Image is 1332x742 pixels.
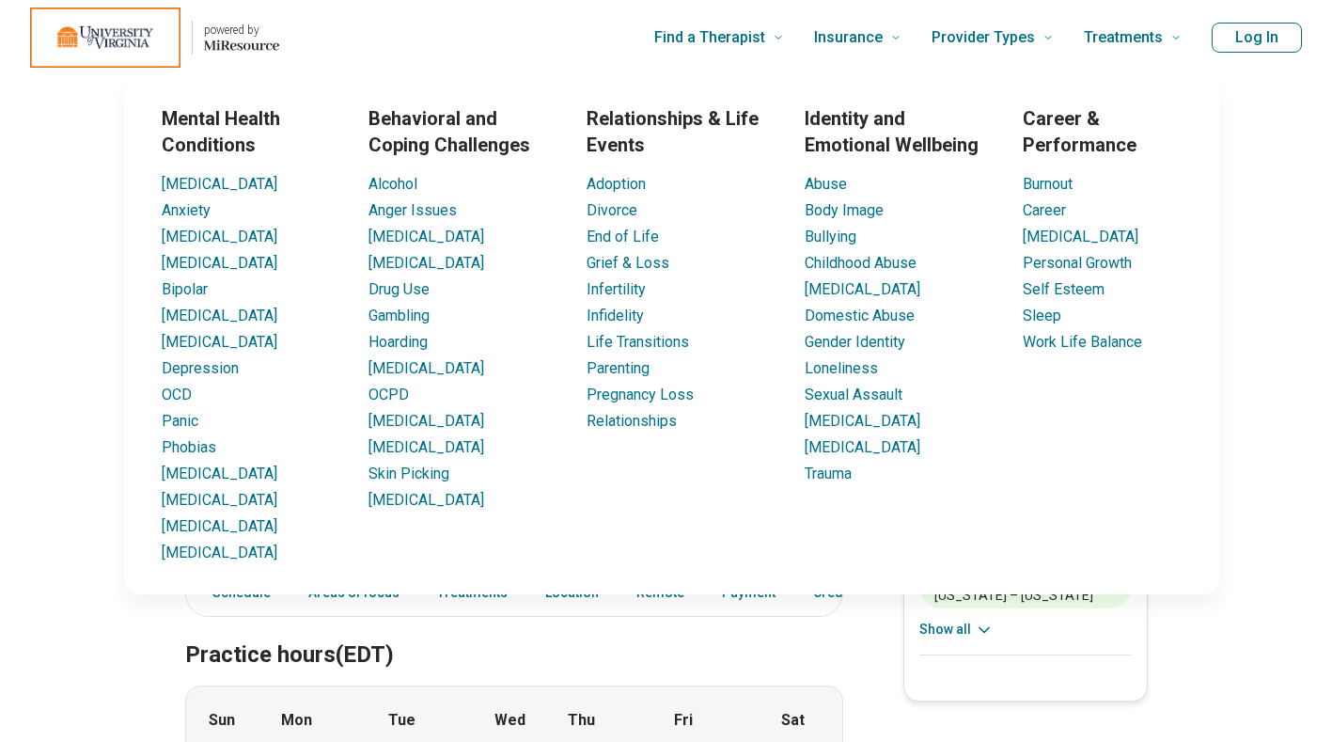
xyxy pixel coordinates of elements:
button: Show all [919,620,994,639]
a: [MEDICAL_DATA] [368,228,484,245]
a: [MEDICAL_DATA] [162,254,277,272]
a: [MEDICAL_DATA] [368,438,484,456]
p: powered by [204,23,279,38]
a: Grief & Loss [587,254,669,272]
a: [MEDICAL_DATA] [162,175,277,193]
a: Anger Issues [368,201,457,219]
a: [MEDICAL_DATA] [368,254,484,272]
a: Phobias [162,438,216,456]
strong: Tue [388,709,415,732]
a: Body Image [805,201,884,219]
a: Sleep [1023,307,1061,324]
strong: Sat [781,709,805,732]
span: Insurance [814,24,883,51]
a: [MEDICAL_DATA] [805,438,920,456]
a: Gender Identity [805,333,905,351]
a: Burnout [1023,175,1073,193]
strong: Mon [281,709,312,732]
a: Domestic Abuse [805,307,915,324]
a: [MEDICAL_DATA] [368,359,484,377]
a: Work Life Balance [1023,333,1142,351]
a: End of Life [587,228,659,245]
a: Infidelity [587,307,644,324]
a: Relationships [587,412,677,430]
a: Skin Picking [368,465,449,482]
a: [MEDICAL_DATA] [805,412,920,430]
div: Find a Therapist [11,75,1332,594]
span: Provider Types [932,24,1035,51]
a: Childhood Abuse [805,254,917,272]
strong: Sun [209,709,235,732]
strong: Fri [674,709,693,732]
a: Hoarding [368,333,428,351]
span: Find a Therapist [654,24,765,51]
a: Adoption [587,175,646,193]
a: Self Esteem [1023,280,1105,298]
a: Gambling [368,307,430,324]
a: Sexual Assault [805,386,902,403]
a: Home page [30,8,279,68]
a: Trauma [805,465,852,482]
h3: Mental Health Conditions [162,105,338,158]
a: Personal Growth [1023,254,1132,272]
a: Abuse [805,175,847,193]
h3: Identity and Emotional Wellbeing [805,105,993,158]
a: Bullying [805,228,856,245]
a: Panic [162,412,198,430]
a: Anxiety [162,201,211,219]
a: [MEDICAL_DATA] [1023,228,1138,245]
a: [MEDICAL_DATA] [368,491,484,509]
h3: Behavioral and Coping Challenges [368,105,556,158]
a: Divorce [587,201,637,219]
strong: Wed [494,709,525,732]
a: OCD [162,386,192,403]
h2: Practice hours (EDT) [185,594,843,671]
a: Infertility [587,280,646,298]
a: Bipolar [162,280,208,298]
a: Pregnancy Loss [587,386,694,403]
a: [MEDICAL_DATA] [162,333,277,351]
a: [MEDICAL_DATA] [805,280,920,298]
a: [MEDICAL_DATA] [162,544,277,561]
span: Treatments [1084,24,1163,51]
a: [MEDICAL_DATA] [162,307,277,324]
a: [MEDICAL_DATA] [368,412,484,430]
a: Loneliness [805,359,878,377]
a: OCPD [368,386,409,403]
button: Log In [1212,23,1302,53]
a: [MEDICAL_DATA] [162,491,277,509]
h3: Career & Performance [1023,105,1182,158]
a: [MEDICAL_DATA] [162,228,277,245]
a: [MEDICAL_DATA] [162,465,277,482]
a: Parenting [587,359,650,377]
h3: Relationships & Life Events [587,105,775,158]
a: Depression [162,359,239,377]
a: Alcohol [368,175,417,193]
strong: Thu [568,709,595,732]
a: [MEDICAL_DATA] [162,517,277,535]
a: Drug Use [368,280,430,298]
a: Career [1023,201,1066,219]
a: Life Transitions [587,333,689,351]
